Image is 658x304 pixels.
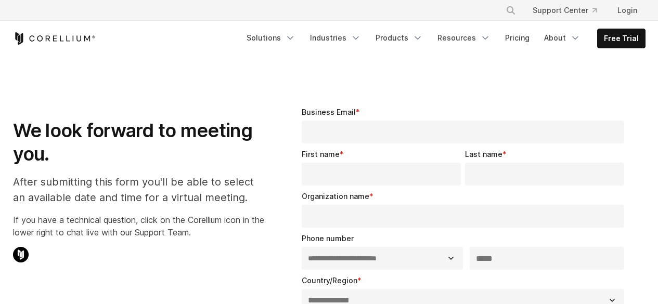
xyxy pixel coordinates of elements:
img: Corellium Chat Icon [13,247,29,262]
a: Corellium Home [13,32,96,45]
div: Navigation Menu [493,1,646,20]
span: First name [302,150,340,158]
a: Resources [431,29,497,47]
span: Country/Region [302,276,357,285]
span: Phone number [302,234,354,243]
a: Products [369,29,429,47]
button: Search [501,1,520,20]
p: After submitting this form you'll be able to select an available date and time for a virtual meet... [13,174,264,205]
a: Industries [304,29,367,47]
a: Pricing [499,29,536,47]
a: Support Center [524,1,605,20]
a: Login [609,1,646,20]
a: Solutions [240,29,302,47]
span: Last name [465,150,502,158]
div: Navigation Menu [240,29,646,48]
a: Free Trial [598,29,645,48]
span: Business Email [302,108,356,116]
h1: We look forward to meeting you. [13,119,264,166]
a: About [538,29,587,47]
span: Organization name [302,192,369,201]
p: If you have a technical question, click on the Corellium icon in the lower right to chat live wit... [13,214,264,239]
